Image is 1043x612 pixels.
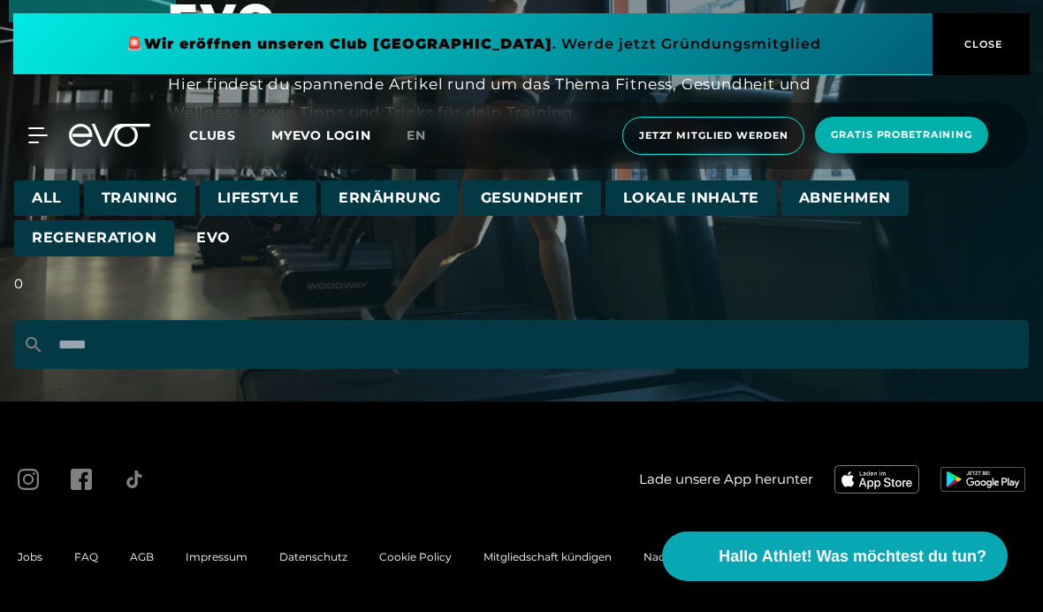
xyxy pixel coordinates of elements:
a: Gesundheit [463,180,601,217]
button: Hallo Athlet! Was möchtest du tun? [662,532,1008,581]
a: Ernährung [321,180,459,217]
a: Lokale Inhalte [605,180,777,217]
a: Mitgliedschaft kündigen [483,550,612,563]
span: Lade unsere App herunter [639,470,813,490]
span: Jetzt Mitglied werden [639,128,788,143]
a: en [407,126,447,146]
a: MYEVO LOGIN [271,127,371,143]
button: CLOSE [933,13,1030,75]
a: All [14,180,80,217]
nav: 0 [14,274,1029,295]
a: Impressum [186,550,247,563]
a: Jobs [18,550,42,563]
a: Training [84,180,195,217]
span: Gratis Probetraining [831,127,972,142]
a: Regeneration [14,220,174,256]
a: Cookie Policy [379,550,452,563]
span: en [407,127,426,143]
a: EVO [179,220,248,256]
a: FAQ [74,550,98,563]
a: Lifestyle [200,180,317,217]
img: evofitness app [834,465,919,493]
a: Abnehmen [781,180,909,217]
a: Jetzt Mitglied werden [617,117,810,155]
a: Datenschutz [279,550,347,563]
a: Gratis Probetraining [810,117,994,155]
img: evofitness app [940,467,1025,492]
span: Hallo Athlet! Was möchtest du tun? [719,545,986,569]
a: Nachhaltigkeit [643,550,721,563]
span: CLOSE [960,36,1003,52]
a: Clubs [189,126,271,143]
span: Clubs [189,127,236,143]
a: AGB [130,550,154,563]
